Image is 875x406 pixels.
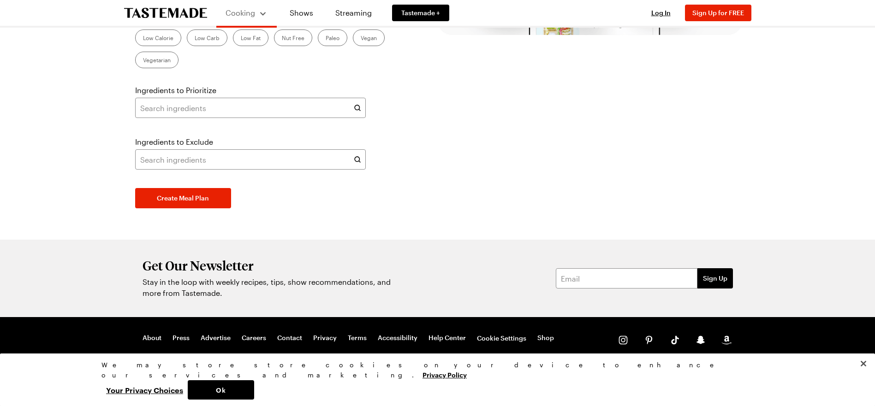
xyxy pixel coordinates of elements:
[423,370,467,379] a: More information about your privacy, opens in a new tab
[692,9,744,17] span: Sign Up for FREE
[135,29,181,46] label: Low Calorie
[853,353,874,374] button: Close
[353,29,385,46] label: Vegan
[392,5,449,21] a: Tastemade +
[313,334,337,343] a: Privacy
[429,334,466,343] a: Help Center
[135,149,366,170] input: Search ingredients
[233,29,268,46] label: Low Fat
[124,8,207,18] a: To Tastemade Home Page
[703,274,727,283] span: Sign Up
[135,52,179,68] label: Vegetarian
[242,334,266,343] a: Careers
[378,334,417,343] a: Accessibility
[643,8,679,18] button: Log In
[135,188,231,208] button: Create Meal Plan
[101,380,188,400] button: Your Privacy Choices
[226,4,268,22] button: Cooking
[685,5,751,21] button: Sign Up for FREE
[318,29,347,46] label: Paleo
[101,360,766,400] div: Privacy
[348,334,367,343] a: Terms
[173,334,190,343] a: Press
[101,360,766,380] div: We may store store cookies on your device to enhance our services and marketing.
[187,29,227,46] label: Low Carb
[143,258,396,273] h2: Get Our Newsletter
[697,268,733,288] button: Sign Up
[143,334,161,343] a: About
[277,334,302,343] a: Contact
[477,334,526,343] button: Cookie Settings
[401,8,440,18] span: Tastemade +
[651,9,671,17] span: Log In
[135,85,216,96] label: Ingredients to Prioritize
[143,334,554,343] nav: Footer
[201,334,231,343] a: Advertise
[143,277,396,299] p: Stay in the loop with weekly recipes, tips, show recommendations, and more from Tastemade.
[188,380,254,400] button: Ok
[537,334,554,343] a: Shop
[274,29,312,46] label: Nut Free
[135,98,366,118] input: Search ingredients
[556,268,697,288] input: Email
[226,8,255,17] span: Cooking
[157,194,209,203] span: Create Meal Plan
[135,136,213,147] label: Ingredients to Exclude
